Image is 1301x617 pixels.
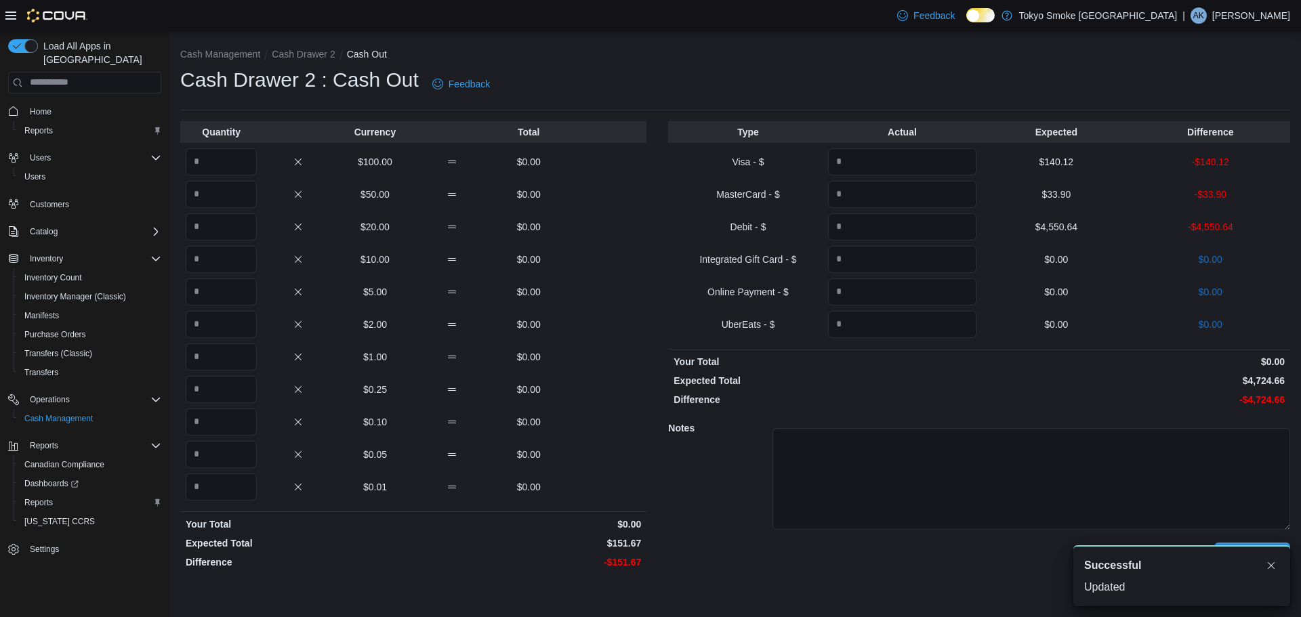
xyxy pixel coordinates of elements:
span: Home [24,103,161,120]
span: Successful [1084,557,1141,574]
span: Users [19,169,161,185]
span: Users [24,171,45,182]
span: Feedback [449,77,490,91]
span: Feedback [913,9,955,22]
a: Users [19,169,51,185]
p: $0.00 [982,253,1130,266]
p: $0.00 [493,253,564,266]
span: Transfers (Classic) [24,348,92,359]
p: MasterCard - $ [674,188,822,201]
button: Users [24,150,56,166]
a: Settings [24,541,64,557]
p: $4,550.64 [982,220,1130,234]
input: Quantity [186,148,257,175]
p: $0.00 [982,355,1285,368]
a: Canadian Compliance [19,456,110,473]
span: Purchase Orders [19,326,161,343]
input: Dark Mode [966,8,995,22]
input: Quantity [186,213,257,240]
p: $0.05 [339,448,411,461]
a: [US_STATE] CCRS [19,513,100,530]
p: Expected Total [186,536,411,550]
span: Washington CCRS [19,513,161,530]
button: Inventory Count [14,268,167,287]
span: Inventory Manager (Classic) [19,289,161,305]
span: Transfers [24,367,58,378]
p: $0.00 [493,415,564,429]
p: [PERSON_NAME] [1212,7,1290,24]
button: Catalog [3,222,167,241]
span: Dashboards [19,475,161,492]
span: AK [1193,7,1204,24]
p: $151.67 [416,536,641,550]
span: Inventory Count [19,270,161,286]
a: Feedback [892,2,960,29]
p: UberEats - $ [674,318,822,331]
button: Users [14,167,167,186]
span: Users [30,152,51,163]
img: Cova [27,9,87,22]
span: Cash Management [19,410,161,427]
button: Inventory [3,249,167,268]
input: Quantity [828,246,976,273]
a: Transfers [19,364,64,381]
p: $0.00 [493,285,564,299]
p: Type [674,125,822,139]
input: Quantity [186,343,257,370]
button: Manifests [14,306,167,325]
a: Feedback [427,70,495,98]
a: Home [24,104,57,120]
p: $0.00 [493,350,564,364]
input: Quantity [186,473,257,501]
span: Catalog [24,224,161,240]
span: Reports [24,497,53,508]
a: Customers [24,196,75,213]
button: Purchase Orders [14,325,167,344]
button: Dismiss toast [1263,557,1279,574]
span: Operations [24,391,161,408]
p: Expected [982,125,1130,139]
p: $0.10 [339,415,411,429]
span: Manifests [19,307,161,324]
input: Quantity [186,408,257,435]
p: Your Total [674,355,976,368]
p: $0.00 [982,285,1130,299]
div: Updated [1084,579,1279,595]
p: $0.01 [339,480,411,494]
p: Integrated Gift Card - $ [674,253,822,266]
p: $0.00 [493,448,564,461]
p: Actual [828,125,976,139]
p: $0.00 [416,517,641,531]
span: Customers [24,196,161,213]
a: Dashboards [19,475,84,492]
span: Transfers [19,364,161,381]
button: Settings [3,539,167,559]
span: [US_STATE] CCRS [24,516,95,527]
p: -$4,724.66 [982,393,1285,406]
button: Inventory [24,251,68,267]
p: Difference [674,393,976,406]
p: $100.00 [339,155,411,169]
input: Quantity [186,278,257,305]
span: Settings [30,544,59,555]
a: Transfers (Classic) [19,345,98,362]
div: Notification [1084,557,1279,574]
div: Andi Kapush [1191,7,1207,24]
span: Users [24,150,161,166]
span: Dark Mode [966,22,967,23]
nav: Complex example [8,96,161,595]
p: $0.00 [493,383,564,396]
span: Manifests [24,310,59,321]
span: Dashboards [24,478,79,489]
span: Inventory Count [24,272,82,283]
a: Reports [19,494,58,511]
input: Quantity [828,181,976,208]
p: -$140.12 [1136,155,1285,169]
p: $0.00 [493,220,564,234]
input: Quantity [828,311,976,338]
a: Inventory Manager (Classic) [19,289,131,305]
p: | [1182,7,1185,24]
span: Transfers (Classic) [19,345,161,362]
p: -$151.67 [416,555,641,569]
button: Cash Out [347,49,387,60]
